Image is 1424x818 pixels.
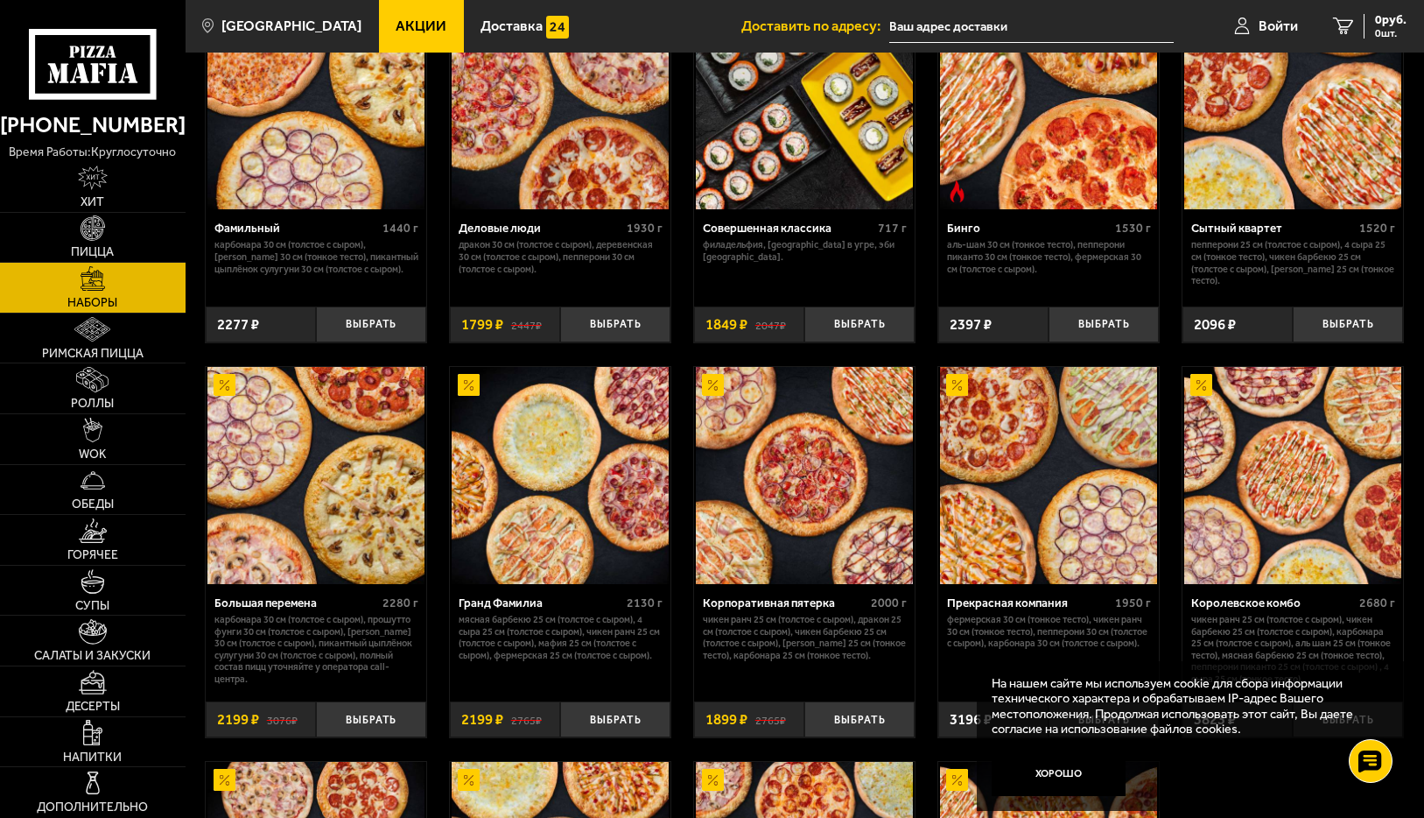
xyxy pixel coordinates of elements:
[34,650,151,662] span: Салаты и закуски
[1194,317,1236,332] span: 2096 ₽
[1190,374,1212,396] img: Акционный
[452,367,669,584] img: Гранд Фамилиа
[481,19,543,33] span: Доставка
[459,239,663,275] p: Дракон 30 см (толстое с сыром), Деревенская 30 см (толстое с сыром), Пепперони 30 см (толстое с с...
[511,317,542,332] s: 2447 ₽
[560,702,670,738] button: Выбрать
[946,769,968,791] img: Акционный
[214,614,418,685] p: Карбонара 30 см (толстое с сыром), Прошутто Фунги 30 см (толстое с сыром), [PERSON_NAME] 30 см (т...
[696,367,913,584] img: Корпоративная пятерка
[702,374,724,396] img: Акционный
[75,600,109,612] span: Супы
[459,614,663,661] p: Мясная Барбекю 25 см (толстое с сыром), 4 сыра 25 см (толстое с сыром), Чикен Ранч 25 см (толстое...
[1375,28,1406,39] span: 0 шт.
[947,239,1151,275] p: Аль-Шам 30 см (тонкое тесто), Пепперони Пиканто 30 см (тонкое тесто), Фермерская 30 см (толстое с...
[63,751,122,764] span: Напитки
[1191,614,1395,685] p: Чикен Ранч 25 см (толстое с сыром), Чикен Барбекю 25 см (толстое с сыром), Карбонара 25 см (толст...
[1115,221,1151,236] span: 1530 г
[217,317,259,332] span: 2277 ₽
[992,751,1126,796] button: Хорошо
[627,596,663,610] span: 2130 г
[703,239,907,263] p: Филадельфия, [GEOGRAPHIC_DATA] в угре, Эби [GEOGRAPHIC_DATA].
[889,11,1174,43] input: Ваш адрес доставки
[878,221,907,236] span: 717 г
[67,297,117,309] span: Наборы
[214,239,418,275] p: Карбонара 30 см (толстое с сыром), [PERSON_NAME] 30 см (тонкое тесто), Пикантный цыплёнок сулугун...
[627,221,663,236] span: 1930 г
[207,367,424,584] img: Большая перемена
[42,348,144,360] span: Римская пицца
[1184,367,1401,584] img: Королевское комбо
[221,19,361,33] span: [GEOGRAPHIC_DATA]
[755,317,786,332] s: 2047 ₽
[946,374,968,396] img: Акционный
[804,307,915,343] button: Выбрать
[1293,307,1403,343] button: Выбрать
[396,19,446,33] span: Акции
[458,374,480,396] img: Акционный
[938,367,1159,584] a: АкционныйПрекрасная компания
[71,246,114,258] span: Пицца
[1375,14,1406,26] span: 0 руб.
[1115,596,1151,610] span: 1950 г
[1259,19,1298,33] span: Войти
[702,769,724,791] img: Акционный
[871,596,907,610] span: 2000 г
[461,712,503,727] span: 2199 ₽
[316,307,426,343] button: Выбрать
[459,221,622,235] div: Деловые люди
[214,221,378,235] div: Фамильный
[703,221,873,235] div: Совершенная классика
[511,712,542,727] s: 2765 ₽
[1049,307,1159,343] button: Выбрать
[214,769,235,791] img: Акционный
[741,19,889,33] span: Доставить по адресу:
[950,712,992,727] span: 3196 ₽
[217,712,259,727] span: 2199 ₽
[459,596,622,610] div: Гранд Фамилиа
[1191,239,1395,286] p: Пепперони 25 см (толстое с сыром), 4 сыра 25 см (тонкое тесто), Чикен Барбекю 25 см (толстое с сы...
[214,374,235,396] img: Акционный
[206,367,426,584] a: АкционныйБольшая перемена
[703,614,907,661] p: Чикен Ранч 25 см (толстое с сыром), Дракон 25 см (толстое с сыром), Чикен Барбекю 25 см (толстое ...
[382,596,418,610] span: 2280 г
[37,801,148,814] span: Дополнительно
[705,712,747,727] span: 1899 ₽
[1359,221,1395,236] span: 1520 г
[458,769,480,791] img: Акционный
[316,702,426,738] button: Выбрать
[546,16,568,38] img: 15daf4d41897b9f0e9f617042186c801.svg
[1191,221,1355,235] div: Сытный квартет
[947,614,1151,650] p: Фермерская 30 см (тонкое тесто), Чикен Ранч 30 см (тонкое тесто), Пепперони 30 см (толстое с сыро...
[67,549,118,561] span: Горячее
[1191,596,1355,610] div: Королевское комбо
[1182,367,1403,584] a: АкционныйКоролевское комбо
[382,221,418,236] span: 1440 г
[560,307,670,343] button: Выбрать
[755,712,786,727] s: 2765 ₽
[71,398,114,410] span: Роллы
[66,701,120,713] span: Десерты
[940,367,1157,584] img: Прекрасная компания
[72,498,114,511] span: Обеды
[946,180,968,202] img: Острое блюдо
[947,596,1111,610] div: Прекрасная компания
[81,196,104,208] span: Хит
[461,317,503,332] span: 1799 ₽
[214,596,378,610] div: Большая перемена
[804,702,915,738] button: Выбрать
[79,448,106,461] span: WOK
[694,367,915,584] a: АкционныйКорпоративная пятерка
[703,596,866,610] div: Корпоративная пятерка
[267,712,298,727] s: 3076 ₽
[947,221,1111,235] div: Бинго
[1359,596,1395,610] span: 2680 г
[705,317,747,332] span: 1849 ₽
[950,317,992,332] span: 2397 ₽
[450,367,670,584] a: АкционныйГранд Фамилиа
[992,676,1378,737] p: На нашем сайте мы используем cookie для сбора информации технического характера и обрабатываем IP...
